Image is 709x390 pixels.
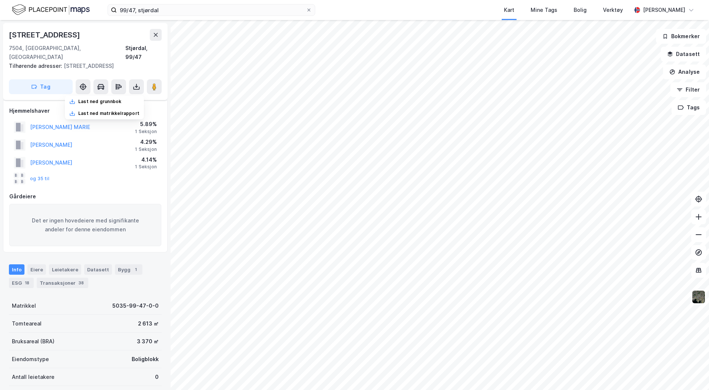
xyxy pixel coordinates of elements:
[135,155,157,164] div: 4.14%
[23,279,31,287] div: 18
[9,106,161,115] div: Hjemmelshaver
[78,99,121,105] div: Last ned grunnbok
[27,264,46,275] div: Eiere
[135,146,157,152] div: 1 Seksjon
[663,65,706,79] button: Analyse
[117,4,306,16] input: Søk på adresse, matrikkel, gårdeiere, leietakere eller personer
[603,6,623,14] div: Verktøy
[135,164,157,170] div: 1 Seksjon
[9,264,24,275] div: Info
[643,6,685,14] div: [PERSON_NAME]
[12,373,55,381] div: Antall leietakere
[504,6,514,14] div: Kart
[656,29,706,44] button: Bokmerker
[132,355,159,364] div: Boligblokk
[12,355,49,364] div: Eiendomstype
[137,337,159,346] div: 3 370 ㎡
[12,319,42,328] div: Tomteareal
[112,301,159,310] div: 5035-99-47-0-0
[135,129,157,135] div: 1 Seksjon
[12,337,55,346] div: Bruksareal (BRA)
[115,264,142,275] div: Bygg
[670,82,706,97] button: Filter
[125,44,162,62] div: Stjørdal, 99/47
[78,110,139,116] div: Last ned matrikkelrapport
[9,29,82,41] div: [STREET_ADDRESS]
[37,278,88,288] div: Transaksjoner
[574,6,587,14] div: Bolig
[77,279,85,287] div: 38
[135,120,157,129] div: 5.89%
[138,319,159,328] div: 2 613 ㎡
[9,278,34,288] div: ESG
[9,44,125,62] div: 7504, [GEOGRAPHIC_DATA], [GEOGRAPHIC_DATA]
[9,63,64,69] span: Tilhørende adresser:
[672,100,706,115] button: Tags
[12,301,36,310] div: Matrikkel
[12,3,90,16] img: logo.f888ab2527a4732fd821a326f86c7f29.svg
[135,138,157,146] div: 4.29%
[9,79,73,94] button: Tag
[155,373,159,381] div: 0
[531,6,557,14] div: Mine Tags
[692,290,706,304] img: 9k=
[132,266,139,273] div: 1
[672,354,709,390] div: Kontrollprogram for chat
[672,354,709,390] iframe: Chat Widget
[9,192,161,201] div: Gårdeiere
[661,47,706,62] button: Datasett
[49,264,81,275] div: Leietakere
[9,204,161,246] div: Det er ingen hovedeiere med signifikante andeler for denne eiendommen
[84,264,112,275] div: Datasett
[9,62,156,70] div: [STREET_ADDRESS]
